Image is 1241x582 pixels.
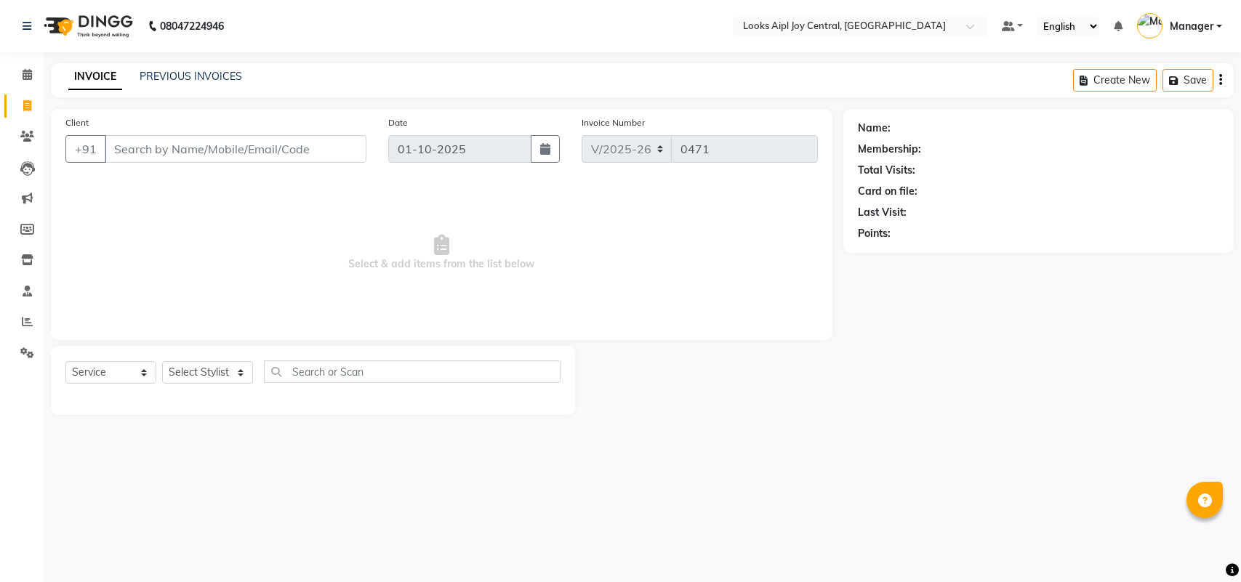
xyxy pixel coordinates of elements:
div: Card on file: [858,184,917,199]
label: Date [388,116,408,129]
input: Search by Name/Mobile/Email/Code [105,135,366,163]
label: Client [65,116,89,129]
button: +91 [65,135,106,163]
img: logo [37,6,137,47]
img: Manager [1137,13,1162,39]
span: Select & add items from the list below [65,180,818,326]
div: Last Visit: [858,205,907,220]
div: Membership: [858,142,921,157]
iframe: chat widget [1180,524,1226,567]
label: Invoice Number [582,116,645,129]
div: Total Visits: [858,163,915,178]
div: Name: [858,121,891,136]
b: 08047224946 [160,6,224,47]
input: Search or Scan [264,360,561,383]
button: Save [1162,69,1213,92]
button: Create New [1073,69,1157,92]
a: PREVIOUS INVOICES [140,70,242,83]
span: Manager [1170,19,1213,34]
a: INVOICE [68,64,122,90]
div: Points: [858,226,891,241]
